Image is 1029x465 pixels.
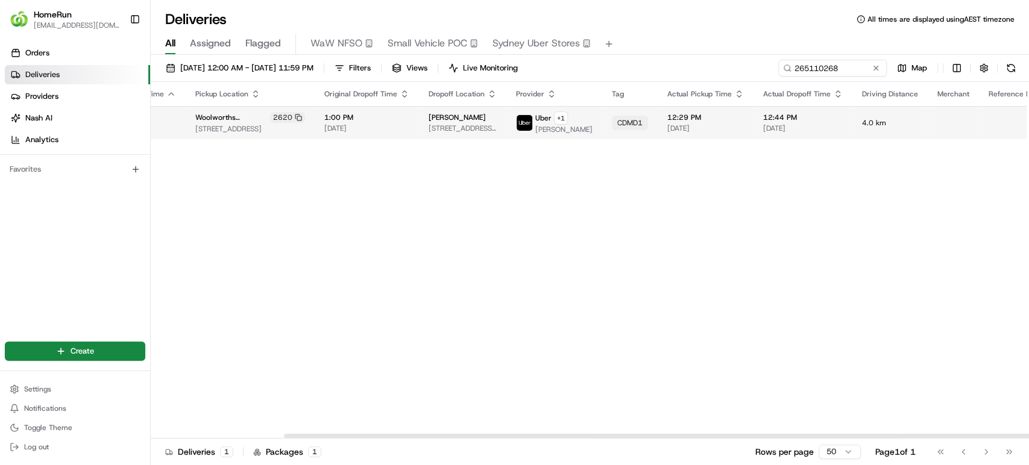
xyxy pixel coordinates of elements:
button: +1 [554,111,568,125]
a: Deliveries [5,65,150,84]
span: Create [71,346,94,357]
span: [STREET_ADDRESS] [195,124,305,134]
span: [DATE] [763,123,843,133]
span: Analytics [25,134,58,145]
span: Woolworths [GEOGRAPHIC_DATA] [195,113,268,122]
span: Assigned [190,36,231,51]
span: 4.0 km [862,118,918,128]
span: Live Monitoring [463,63,518,73]
span: Toggle Theme [24,423,72,432]
span: Tag [612,89,624,99]
span: Provider [516,89,544,99]
button: Refresh [1002,60,1019,76]
span: [PERSON_NAME] [429,113,486,122]
p: Rows per page [755,446,814,458]
span: 1:00 PM [324,113,409,122]
span: Dropoff Location [429,89,485,99]
span: [DATE] 12:00 AM - [DATE] 11:59 PM [180,63,313,73]
a: Providers [5,87,150,106]
div: 2620 [270,112,305,123]
div: Page 1 of 1 [875,446,916,458]
a: Orders [5,43,150,63]
div: 1 [308,446,321,457]
span: Original Dropoff Time [324,89,397,99]
button: [DATE] 12:00 AM - [DATE] 11:59 PM [160,60,319,76]
button: Live Monitoring [443,60,523,76]
span: Flagged [245,36,281,51]
div: 1 [220,446,233,457]
div: Deliveries [165,446,233,458]
span: Orders [25,48,49,58]
button: Filters [329,60,376,76]
span: Actual Dropoff Time [763,89,831,99]
span: 12:44 PM [763,113,843,122]
span: Map [911,63,927,73]
button: Views [386,60,433,76]
span: Actual Pickup Time [667,89,732,99]
a: Analytics [5,130,150,149]
span: Merchant [937,89,969,99]
span: Views [406,63,427,73]
span: Notifications [24,404,66,413]
span: 12:29 PM [667,113,744,122]
button: HomeRunHomeRun[EMAIL_ADDRESS][DOMAIN_NAME] [5,5,125,34]
span: [STREET_ADDRESS][PERSON_NAME] [429,123,497,133]
button: HomeRun [34,8,72,20]
span: Filters [349,63,371,73]
span: Pickup Location [195,89,248,99]
input: Type to search [778,60,887,76]
button: Settings [5,381,145,398]
span: Driving Distance [862,89,918,99]
span: [PERSON_NAME] [535,125,593,134]
div: Favorites [5,160,145,179]
img: HomeRun [10,10,29,29]
span: [DATE] [667,123,744,133]
button: Log out [5,438,145,455]
span: All [165,36,175,51]
button: Toggle Theme [5,419,145,436]
img: uber-new-logo.jpeg [517,115,532,131]
h1: Deliveries [165,10,227,29]
span: Nash AI [25,113,52,123]
span: Small Vehicle POC [388,36,467,51]
span: CDMD1 [617,118,643,128]
span: Settings [24,384,51,394]
button: [EMAIL_ADDRESS][DOMAIN_NAME] [34,20,120,30]
span: Providers [25,91,58,102]
span: WaW NFSO [310,36,362,51]
span: [DATE] [324,123,409,133]
button: Map [892,60,933,76]
button: Notifications [5,400,145,417]
button: Create [5,342,145,361]
a: Nash AI [5,108,150,128]
span: Deliveries [25,69,60,80]
span: All times are displayed using AEST timezone [867,14,1015,24]
span: Sydney Uber Stores [492,36,580,51]
div: Packages [253,446,321,458]
span: Log out [24,442,49,452]
span: Uber [535,113,552,123]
